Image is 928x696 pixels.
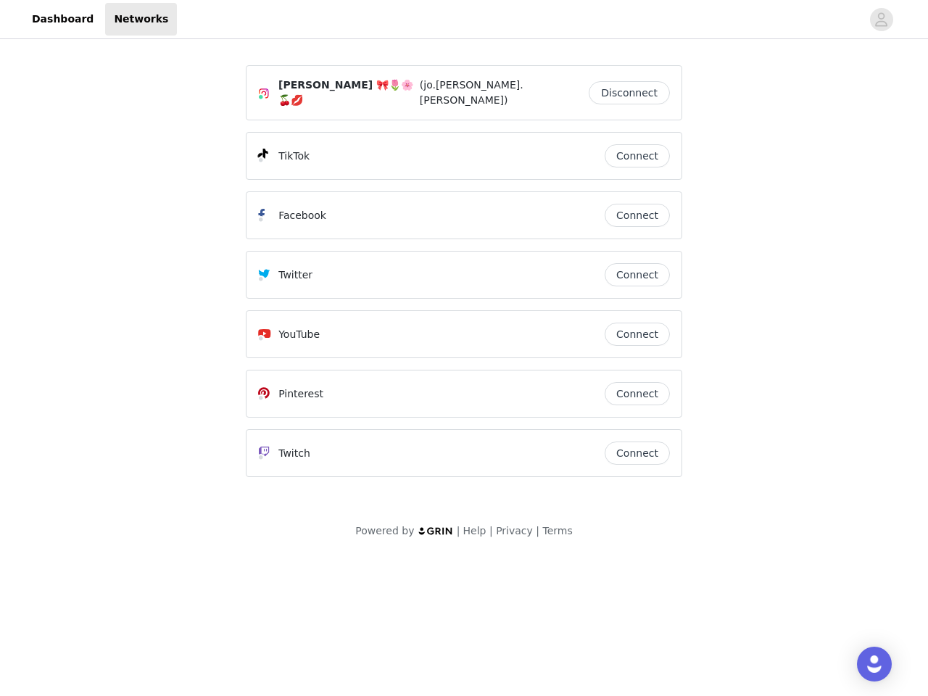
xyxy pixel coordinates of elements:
button: Connect [605,323,670,346]
a: Help [463,525,486,536]
img: Instagram Icon [258,88,270,99]
p: YouTube [278,327,320,342]
span: | [536,525,539,536]
span: (jo.[PERSON_NAME].[PERSON_NAME]) [420,78,586,108]
button: Connect [605,144,670,167]
button: Connect [605,382,670,405]
a: Privacy [496,525,533,536]
p: Facebook [278,208,326,223]
p: Pinterest [278,386,323,402]
div: Open Intercom Messenger [857,647,892,681]
span: | [457,525,460,536]
img: logo [418,526,454,536]
button: Connect [605,204,670,227]
p: Twitter [278,268,312,283]
button: Connect [605,442,670,465]
a: Dashboard [23,3,102,36]
a: Networks [105,3,177,36]
p: Twitch [278,446,310,461]
p: TikTok [278,149,310,164]
a: Terms [542,525,572,536]
span: [PERSON_NAME] 🎀🌷🌸🍒💋 [278,78,417,108]
button: Disconnect [589,81,670,104]
span: | [489,525,493,536]
button: Connect [605,263,670,286]
span: Powered by [355,525,414,536]
div: avatar [874,8,888,31]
